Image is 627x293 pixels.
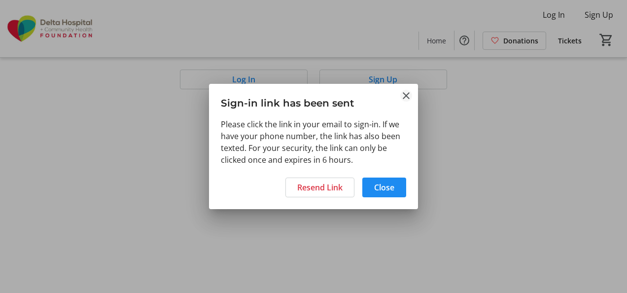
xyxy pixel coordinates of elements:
span: Resend Link [297,182,343,193]
button: Close [400,90,412,102]
span: Close [374,182,394,193]
h3: Sign-in link has been sent [209,84,418,118]
div: Please click the link in your email to sign-in. If we have your phone number, the link has also b... [209,118,418,172]
button: Resend Link [285,178,354,197]
button: Close [362,178,406,197]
